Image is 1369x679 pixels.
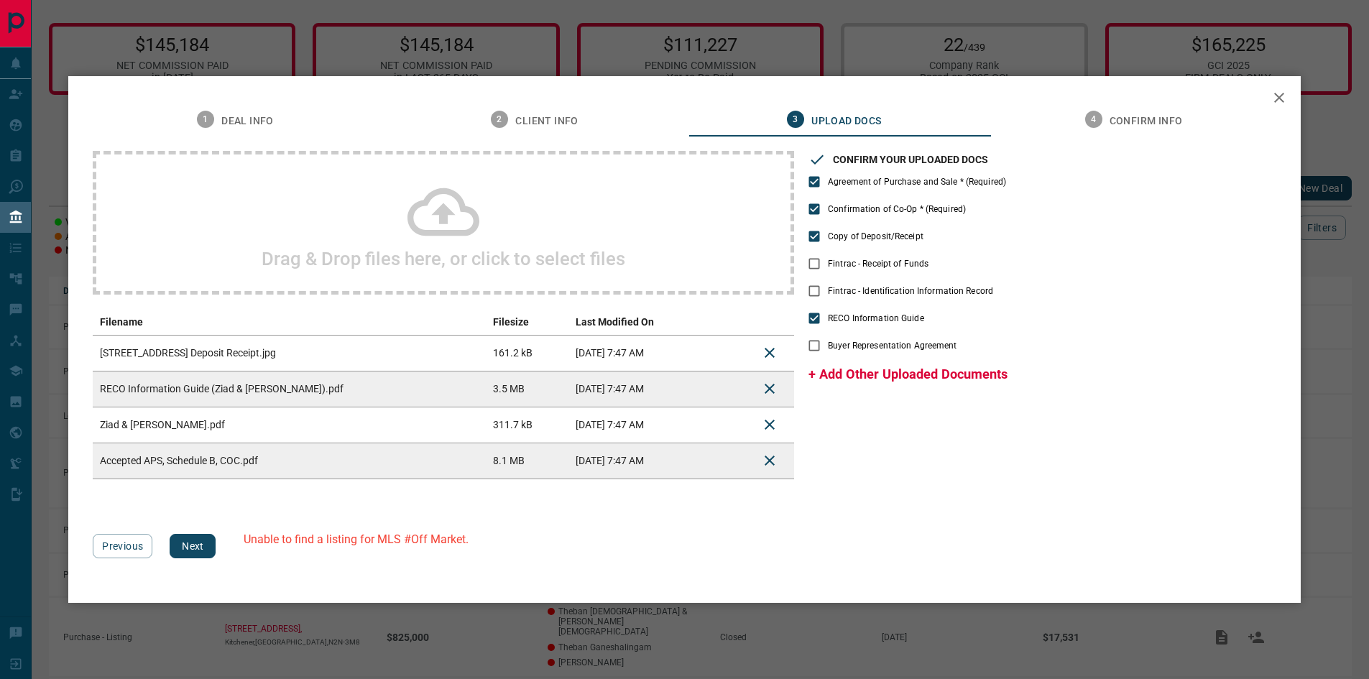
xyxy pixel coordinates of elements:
[486,407,568,443] td: 311.7 kB
[752,443,787,478] button: Delete
[93,443,486,479] td: Accepted APS, Schedule B, COC.pdf
[221,115,274,128] span: Deal Info
[93,371,486,407] td: RECO Information Guide (Ziad & [PERSON_NAME]).pdf
[828,339,957,352] span: Buyer Representation Agreement
[828,203,966,216] span: Confirmation of Co-Op * (Required)
[828,312,923,325] span: RECO Information Guide
[1110,115,1183,128] span: Confirm Info
[568,335,710,371] td: [DATE] 7:47 AM
[828,230,923,243] span: Copy of Deposit/Receipt
[486,443,568,479] td: 8.1 MB
[811,115,881,128] span: Upload Docs
[808,366,1008,382] span: + Add Other Uploaded Documents
[486,309,568,336] th: Filesize
[203,114,208,124] text: 1
[752,371,787,406] button: Delete
[568,309,710,336] th: Last Modified On
[93,309,486,336] th: Filename
[486,371,568,407] td: 3.5 MB
[828,285,993,297] span: Fintrac - Identification Information Record
[828,257,928,270] span: Fintrac - Receipt of Funds
[93,534,152,558] button: Previous
[93,407,486,443] td: Ziad & [PERSON_NAME].pdf
[244,532,469,546] p: Unable to find a listing for MLS #Off Market.
[486,335,568,371] td: 161.2 kB
[752,336,787,370] button: Delete
[170,534,216,558] button: Next
[752,407,787,442] button: Delete
[93,151,794,295] div: Drag & Drop files here, or click to select files
[568,443,710,479] td: [DATE] 7:47 AM
[497,114,502,124] text: 2
[93,335,486,371] td: [STREET_ADDRESS] Deposit Receipt.jpg
[745,309,794,336] th: delete file action column
[828,175,1006,188] span: Agreement of Purchase and Sale * (Required)
[793,114,798,124] text: 3
[515,115,578,128] span: Client Info
[1091,114,1096,124] text: 4
[568,371,710,407] td: [DATE] 7:47 AM
[568,407,710,443] td: [DATE] 7:47 AM
[709,309,745,336] th: download action column
[833,154,988,165] h3: CONFIRM YOUR UPLOADED DOCS
[262,248,625,269] h2: Drag & Drop files here, or click to select files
